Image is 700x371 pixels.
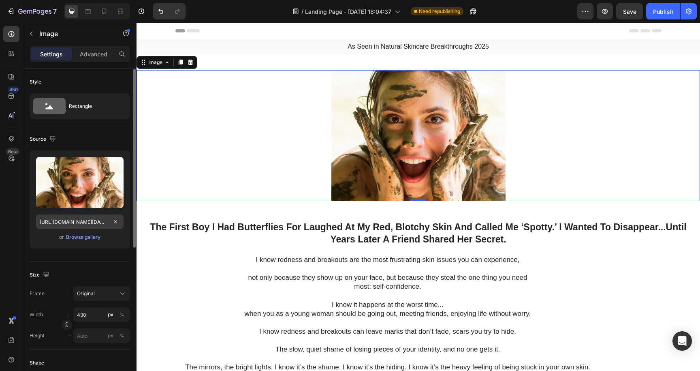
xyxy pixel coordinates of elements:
[39,29,108,39] p: Image
[10,36,28,43] div: Image
[9,278,493,287] p: I know it happens at the worst time...
[9,322,493,331] p: The slow, quiet shame of losing pieces of your identity, and no one gets it.
[106,331,115,341] button: %
[9,199,555,223] p: The First Boy I Had Butterflies For Laughed At My Red, Blotchy Skin And Called Me ‘Spotty.’ I Wan...
[301,7,303,16] span: /
[30,78,41,86] div: Style
[8,198,555,224] div: Rich Text Editor. Editing area: main
[66,234,100,241] div: Browse gallery
[653,7,673,16] div: Publish
[40,50,63,58] p: Settings
[646,3,680,19] button: Publish
[66,233,101,241] button: Browse gallery
[623,8,636,15] span: Save
[36,157,124,208] img: preview-image
[59,232,64,242] span: or
[9,233,493,242] p: I know redness and breakouts are the most frustrating skin issues you can experience,
[419,8,460,15] span: Need republishing
[3,3,60,19] button: 7
[73,307,130,322] input: px%
[30,270,51,281] div: Size
[30,332,45,339] label: Height
[30,134,58,145] div: Source
[108,311,113,318] div: px
[30,290,45,297] label: Frame
[73,328,130,343] input: px%
[153,3,186,19] div: Undo/Redo
[616,3,643,19] button: Save
[120,311,124,318] div: %
[53,6,57,16] p: 7
[77,290,95,297] span: Original
[117,331,127,341] button: px
[305,7,391,16] span: Landing Page - [DATE] 18:04:37
[8,86,19,93] div: 450
[9,259,493,268] p: most: self-confidence.
[120,332,124,339] div: %
[195,47,369,179] img: Scherm_afbeelding_2025-08-21_om_23.45.48.png
[106,310,115,320] button: %
[9,287,493,296] p: when you as a young woman should be going out, meeting friends, enjoying life without worry.
[6,148,19,155] div: Beta
[9,305,493,313] p: I know redness and breakouts can leave marks that don’t fade, scars you try to hide,
[9,340,493,349] p: The mirrors, the bright lights. I know it’s the shame. I know it’s the hiding. I know it’s the he...
[9,251,493,259] p: not only because they show up on your face, but because they steal the one thing you need
[137,23,700,371] iframe: Design area
[36,214,124,229] input: https://example.com/image.jpg
[80,50,107,58] p: Advanced
[108,332,113,339] div: px
[30,359,44,367] div: Shape
[30,311,43,318] label: Width
[672,331,692,351] div: Open Intercom Messenger
[69,97,118,116] div: Rectangle
[8,232,494,350] div: Rich Text Editor. Editing area: main
[117,310,127,320] button: px
[73,286,130,301] button: Original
